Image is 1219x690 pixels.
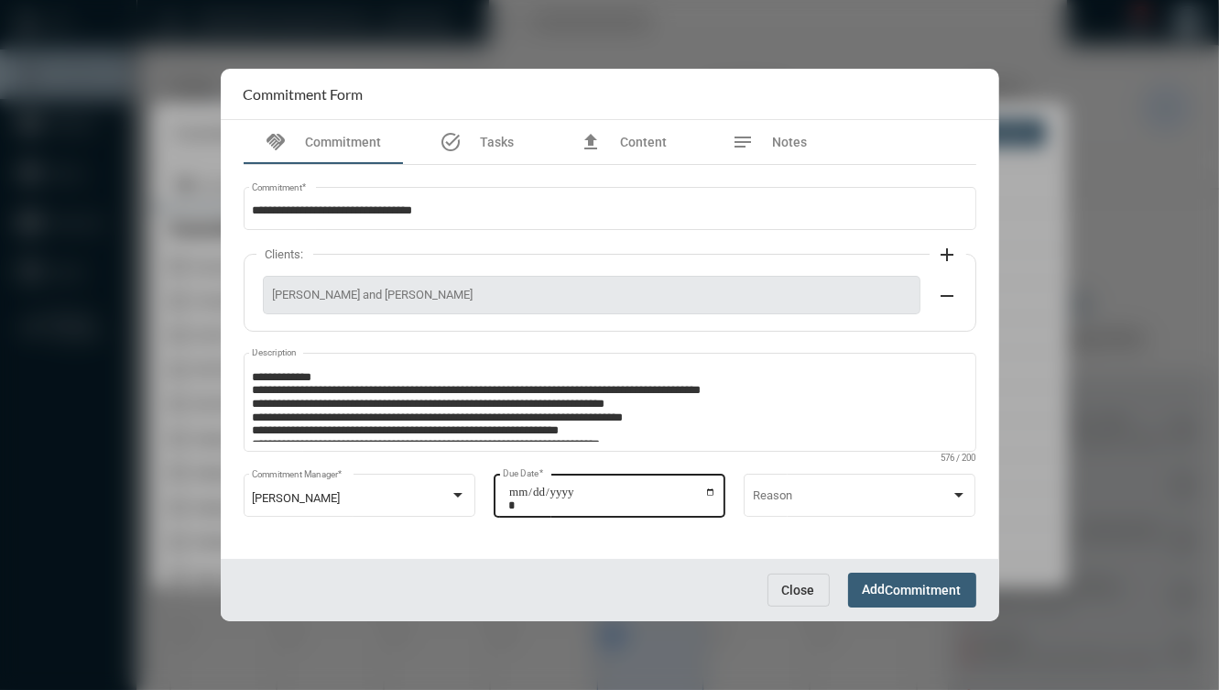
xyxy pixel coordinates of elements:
span: [PERSON_NAME] and [PERSON_NAME] [273,288,910,301]
h2: Commitment Form [244,85,364,103]
mat-icon: add [937,244,959,266]
button: AddCommitment [848,573,976,607]
span: Add [863,582,962,597]
mat-icon: task_alt [440,131,462,153]
span: Close [782,583,815,597]
button: Close [767,574,830,607]
span: Content [620,135,667,149]
span: Tasks [480,135,514,149]
span: [PERSON_NAME] [252,491,340,505]
span: Commitment [306,135,382,149]
mat-icon: handshake [266,131,288,153]
span: Notes [773,135,808,149]
mat-icon: remove [937,285,959,307]
label: Clients: [256,247,313,261]
mat-hint: 576 / 200 [941,454,976,464]
mat-icon: notes [733,131,755,153]
span: Commitment [886,584,962,598]
mat-icon: file_upload [580,131,602,153]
